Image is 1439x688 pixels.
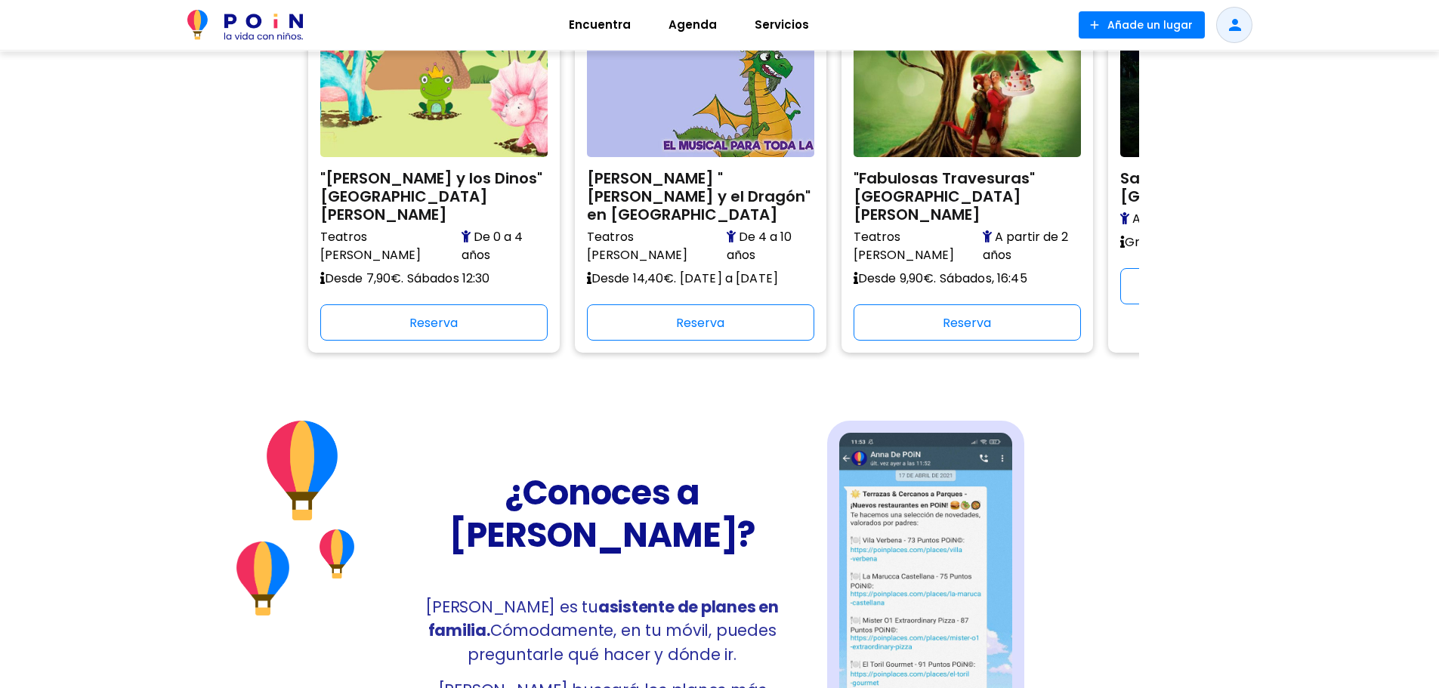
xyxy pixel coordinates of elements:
[415,472,789,557] h2: ¿Conoces a [PERSON_NAME]?
[550,7,650,43] a: Encuentra
[587,304,814,341] div: Reserva
[748,13,816,37] span: Servicios
[1079,11,1205,39] button: Añade un lugar
[1120,210,1239,228] span: A partir de 4 años
[320,264,548,292] p: Desde 7,90€. Sábados 12:30
[1120,228,1348,256] p: Gratis hasta 2 años. [DATE] a [DATE]
[187,10,303,40] img: POiN
[854,264,1081,292] p: Desde 9,90€. Sábados, 16:45
[415,595,789,667] p: [PERSON_NAME] es tu Cómodamente, en tu móvil, puedes preguntarle qué hacer y dónde ir.
[1120,268,1348,304] div: Reserva
[727,228,814,264] span: De 4 a 10 años
[854,304,1081,341] div: Reserva
[587,165,814,224] h2: [PERSON_NAME] "[PERSON_NAME] y el Dragón" en [GEOGRAPHIC_DATA]
[462,228,547,264] span: De 0 a 4 años
[854,228,979,264] span: Teatros [PERSON_NAME]
[854,165,1081,224] h2: "Fabulosas Travesuras" [GEOGRAPHIC_DATA][PERSON_NAME]
[320,165,548,224] h2: "[PERSON_NAME] y los Dinos" [GEOGRAPHIC_DATA][PERSON_NAME]
[1120,165,1348,205] h2: Saurios - The Exhibition en [GEOGRAPHIC_DATA]
[562,13,638,37] span: Encuentra
[587,264,814,292] p: Desde 14,40€. [DATE] a [DATE]
[320,304,548,341] div: Reserva
[650,7,736,43] a: Agenda
[587,228,723,264] span: Teatros [PERSON_NAME]
[662,13,724,37] span: Agenda
[428,596,779,642] span: asistente de planes en familia.
[983,228,1081,264] span: A partir de 2 años
[320,228,459,264] span: Teatros [PERSON_NAME]
[736,7,828,43] a: Servicios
